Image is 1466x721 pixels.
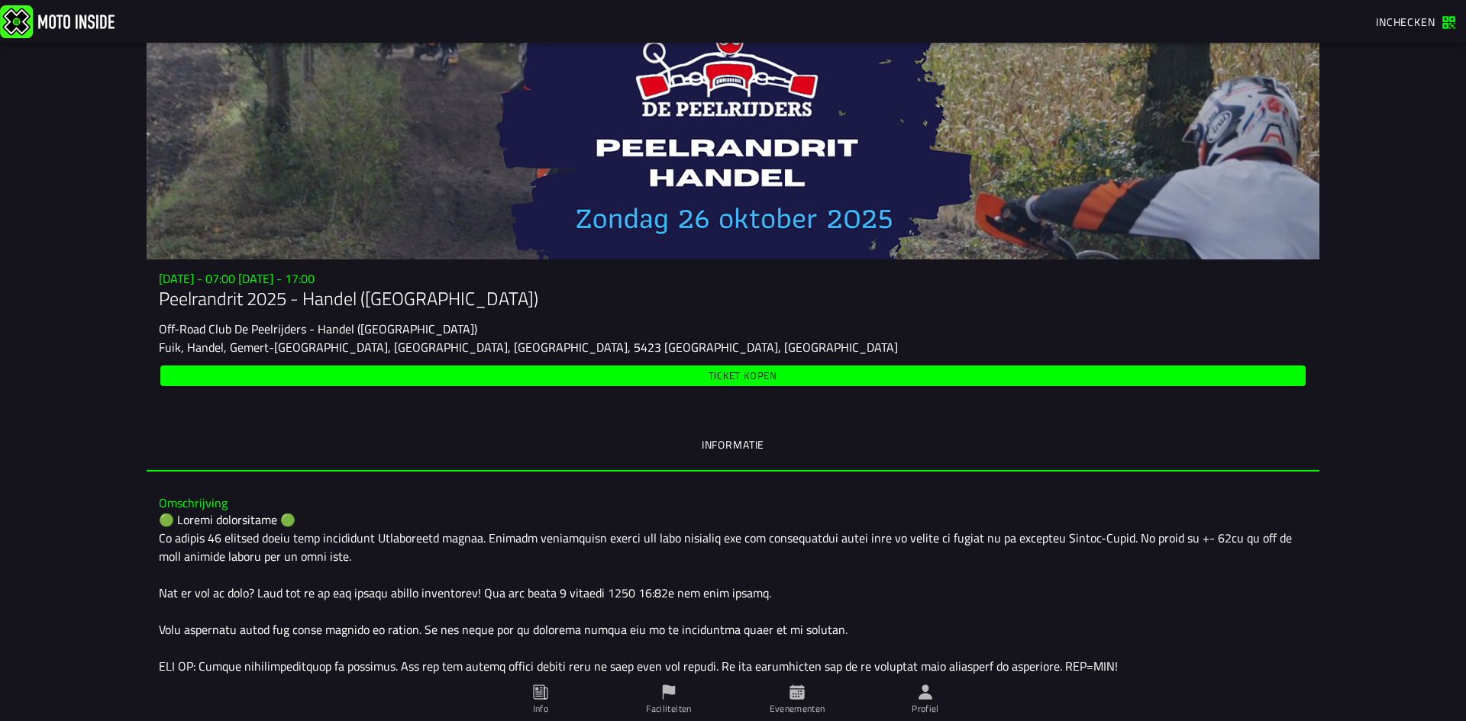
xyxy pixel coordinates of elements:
h3: [DATE] - 07:00 [DATE] - 17:00 [159,272,1307,286]
h3: Omschrijving [159,496,1307,510]
ion-label: Evenementen [770,702,825,716]
span: Ticket kopen [709,371,777,381]
ion-label: Profiel [912,702,939,716]
ion-text: Off-Road Club De Peelrijders - Handel ([GEOGRAPHIC_DATA]) [159,320,477,338]
h1: Peelrandrit 2025 - Handel ([GEOGRAPHIC_DATA]) [159,286,1307,311]
ion-text: Fuik, Handel, Gemert-[GEOGRAPHIC_DATA], [GEOGRAPHIC_DATA], [GEOGRAPHIC_DATA], 5423 [GEOGRAPHIC_DA... [159,338,898,356]
span: Inchecken [1376,14,1435,30]
ion-label: Faciliteiten [646,702,691,716]
a: Inchecken [1368,8,1463,34]
ion-label: Info [533,702,548,716]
